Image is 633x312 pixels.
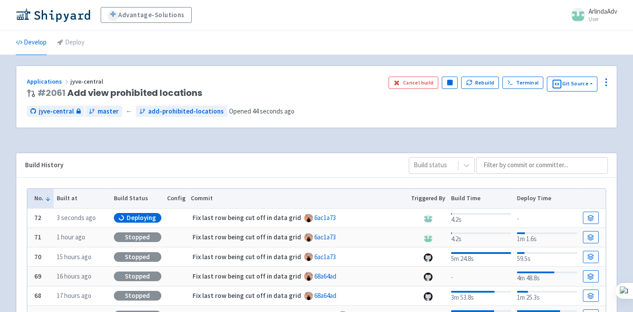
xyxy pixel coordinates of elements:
div: 1m 1.6s [517,231,577,244]
button: Pause [442,77,458,89]
b: 68 [34,291,41,300]
a: 68a64ad [314,291,336,300]
a: 6ac1a73 [314,213,336,222]
div: 4.2s [451,211,511,225]
div: Build History [25,160,395,170]
div: 4m 48.8s [517,270,577,283]
div: Stopped [114,232,161,242]
a: 6ac1a73 [314,253,336,261]
span: ArlindaAdv [589,7,617,15]
input: Filter by commit or committer... [476,157,608,174]
span: jyve-central [70,77,105,85]
b: 71 [34,233,41,241]
a: Build Details [583,231,599,243]
a: 68a64ad [314,272,336,280]
div: Stopped [114,291,161,301]
th: Commit [188,189,408,208]
button: Rebuild [461,77,499,89]
a: #2061 [37,87,65,99]
strong: Fix last row being cut off in data grid [193,213,301,222]
button: Cancel build [389,77,438,89]
time: 17 hours ago [57,291,91,300]
strong: Fix last row being cut off in data grid [193,272,301,280]
div: 59.5s [517,250,577,264]
span: master [98,106,119,117]
a: ArlindaAdv User [566,8,617,22]
a: Develop [16,30,47,55]
a: jyve-central [27,106,84,117]
a: Terminal [502,77,543,89]
span: Deploying [127,213,156,222]
div: 1m 25.3s [517,289,577,303]
span: add-prohibited-locations [148,106,224,117]
div: 3m 53.8s [451,289,511,303]
div: 4.2s [451,231,511,244]
th: Triggered By [408,189,448,208]
th: Build Time [448,189,514,208]
a: Applications [27,77,70,85]
a: Build Details [583,212,599,224]
div: - [451,271,511,283]
a: Build Details [583,251,599,263]
div: - [517,212,577,224]
time: 44 seconds ago [252,107,295,115]
th: Deploy Time [514,189,580,208]
button: No. [34,194,51,203]
th: Build Status [111,189,164,208]
a: add-prohibited-locations [136,106,227,117]
span: jyve-central [39,106,74,117]
b: 72 [34,213,41,222]
th: Built at [54,189,111,208]
span: Add view prohibited locations [37,88,202,98]
a: Advantage-Solutions [101,7,192,23]
a: master [85,106,122,117]
button: Git Source [547,77,597,92]
time: 3 seconds ago [57,213,96,222]
strong: Fix last row being cut off in data grid [193,291,301,300]
span: Opened [229,107,295,115]
a: Deploy [57,30,84,55]
time: 16 hours ago [57,272,91,280]
div: 5m 24.8s [451,250,511,264]
th: Config [164,189,188,208]
small: User [589,16,617,22]
span: ← [126,106,132,117]
div: Stopped [114,272,161,281]
strong: Fix last row being cut off in data grid [193,253,301,261]
time: 15 hours ago [57,253,91,261]
time: 1 hour ago [57,233,85,241]
img: Shipyard logo [16,8,90,22]
a: Build Details [583,290,599,302]
b: 70 [34,253,41,261]
a: 6ac1a73 [314,233,336,241]
div: Stopped [114,252,161,262]
a: Build Details [583,270,599,283]
strong: Fix last row being cut off in data grid [193,233,301,241]
b: 69 [34,272,41,280]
